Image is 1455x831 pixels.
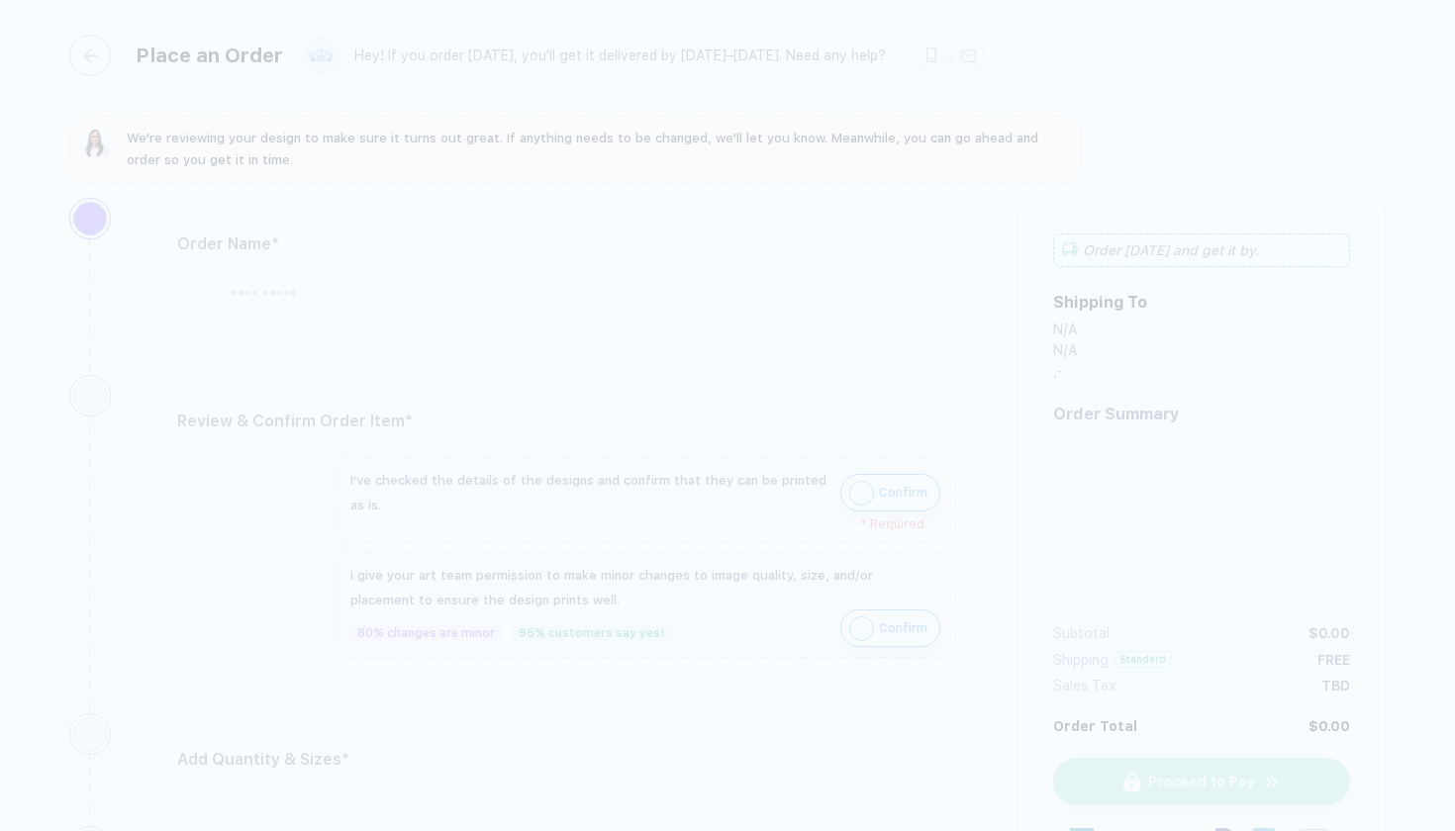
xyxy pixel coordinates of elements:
div: Order Summary [1053,405,1350,423]
div: Hey! If you order [DATE], you'll get it delivered by [DATE]–[DATE]. Need any help? [354,47,886,64]
button: iconConfirm [840,474,940,511]
div: 95% customers say yes! [512,622,671,644]
div: Order Name [177,229,956,260]
div: , - [1053,363,1077,384]
img: sophie [81,128,113,159]
div: Standard [1115,651,1171,668]
div: FREE [1317,652,1350,668]
span: We're reviewing your design to make sure it turns out great. If anything needs to be changed, we'... [127,131,1038,167]
div: Place an Order [136,44,283,67]
div: Order [DATE] and get it by . [1053,233,1350,267]
div: * Required [350,517,924,531]
div: $0.00 [1309,625,1350,641]
div: TBD [1321,678,1350,693]
div: N/A [1053,342,1077,363]
div: Shipping To [1053,293,1147,312]
div: Add Quantity & Sizes [177,744,956,776]
div: N/A [1053,322,1077,342]
span: Confirm [879,612,927,644]
div: Order Total [1053,718,1137,734]
img: icon [849,481,874,506]
div: Sales Tax [1053,678,1115,693]
div: I give your art team permission to make minor changes to image quality, size, and/or placement to... [350,563,940,612]
button: iconConfirm [840,609,940,647]
div: Review & Confirm Order Item [177,406,956,437]
div: Shipping [1053,652,1109,668]
div: I've checked the details of the designs and confirm that they can be printed as is. [350,468,830,517]
button: We're reviewing your design to make sure it turns out great. If anything needs to be changed, we'... [81,128,1069,171]
span: Confirm [879,477,927,508]
div: 80% changes are minor [350,622,502,644]
div: Subtotal [1053,625,1110,641]
div: $0.00 [1309,718,1350,734]
img: user profile [304,39,339,73]
img: icon [849,616,874,641]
